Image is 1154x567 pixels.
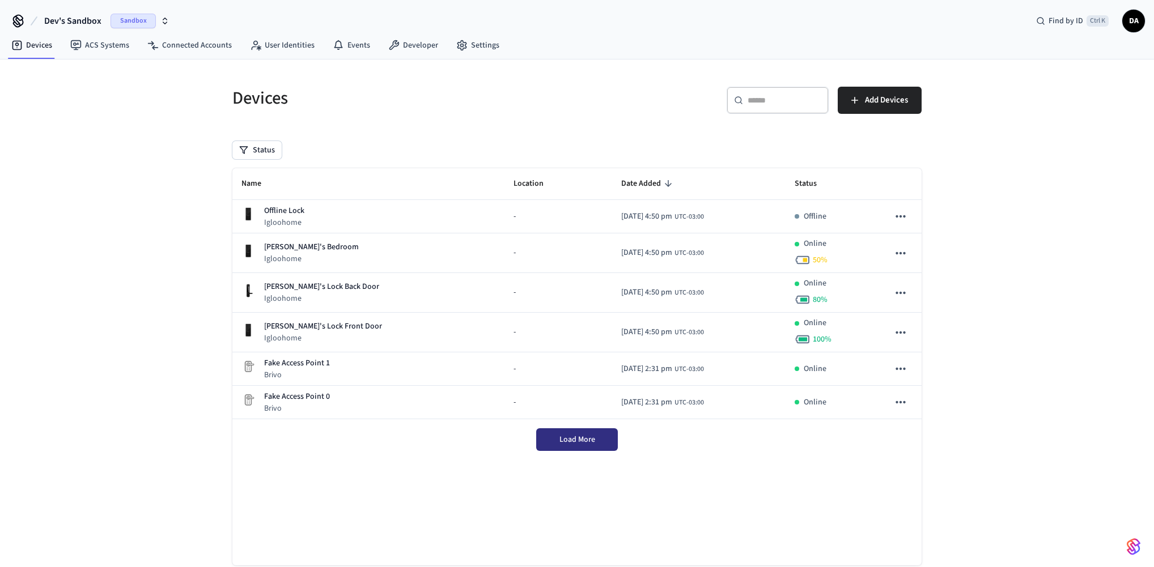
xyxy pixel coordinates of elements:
[1122,10,1145,32] button: DA
[514,326,516,338] span: -
[1127,538,1140,556] img: SeamLogoGradient.69752ec5.svg
[241,323,255,337] img: igloohome_deadbolt_2s
[621,175,676,193] span: Date Added
[621,211,704,223] div: America/Sao_Paulo
[674,288,704,298] span: UTC-03:00
[264,253,359,265] p: Igloohome
[674,212,704,222] span: UTC-03:00
[241,175,276,193] span: Name
[1049,15,1083,27] span: Find by ID
[264,241,359,253] p: [PERSON_NAME]'s Bedroom
[2,35,61,56] a: Devices
[804,211,826,223] p: Offline
[674,364,704,374] span: UTC-03:00
[804,238,826,250] p: Online
[621,211,672,223] span: [DATE] 4:50 pm
[514,363,516,375] span: -
[264,321,382,332] p: [PERSON_NAME]'s Lock Front Door
[813,254,828,266] span: 50 %
[514,247,516,259] span: -
[264,217,304,228] p: Igloohome
[536,428,618,451] button: Load More
[621,287,672,299] span: [DATE] 4:50 pm
[559,434,595,445] span: Load More
[621,326,672,338] span: [DATE] 4:50 pm
[379,35,447,56] a: Developer
[324,35,379,56] a: Events
[447,35,508,56] a: Settings
[674,327,704,338] span: UTC-03:00
[232,168,922,419] table: sticky table
[674,248,704,258] span: UTC-03:00
[804,278,826,289] p: Online
[804,317,826,329] p: Online
[264,281,379,293] p: [PERSON_NAME]'s Lock Back Door
[1027,11,1118,31] div: Find by IDCtrl K
[264,369,330,381] p: Brivo
[674,398,704,408] span: UTC-03:00
[241,244,255,258] img: igloohome_deadbolt_2e
[621,247,704,259] div: America/Sao_Paulo
[241,360,255,373] img: Placeholder Lock Image
[514,211,516,223] span: -
[621,247,672,259] span: [DATE] 4:50 pm
[264,357,330,369] p: Fake Access Point 1
[804,363,826,375] p: Online
[241,393,255,407] img: Placeholder Lock Image
[514,175,558,193] span: Location
[804,397,826,408] p: Online
[264,391,330,403] p: Fake Access Point 0
[241,35,324,56] a: User Identities
[514,397,516,408] span: -
[1123,11,1144,31] span: DA
[865,93,908,108] span: Add Devices
[232,141,282,159] button: Status
[621,287,704,299] div: America/Sao_Paulo
[44,14,101,28] span: Dev's Sandbox
[621,397,672,408] span: [DATE] 2:31 pm
[241,284,255,297] img: igloohome_mortise_2
[232,87,570,110] h5: Devices
[61,35,138,56] a: ACS Systems
[621,363,704,375] div: America/Sao_Paulo
[264,205,304,217] p: Offline Lock
[264,293,379,304] p: Igloohome
[621,397,704,408] div: America/Sao_Paulo
[813,334,831,345] span: 100 %
[621,326,704,338] div: America/Sao_Paulo
[621,363,672,375] span: [DATE] 2:31 pm
[514,287,516,299] span: -
[1087,15,1109,27] span: Ctrl K
[111,14,156,28] span: Sandbox
[264,332,382,344] p: Igloohome
[838,87,922,114] button: Add Devices
[795,175,831,193] span: Status
[138,35,241,56] a: Connected Accounts
[241,207,255,221] img: igloohome_deadbolt_2s
[264,403,330,414] p: Brivo
[813,294,828,305] span: 80 %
